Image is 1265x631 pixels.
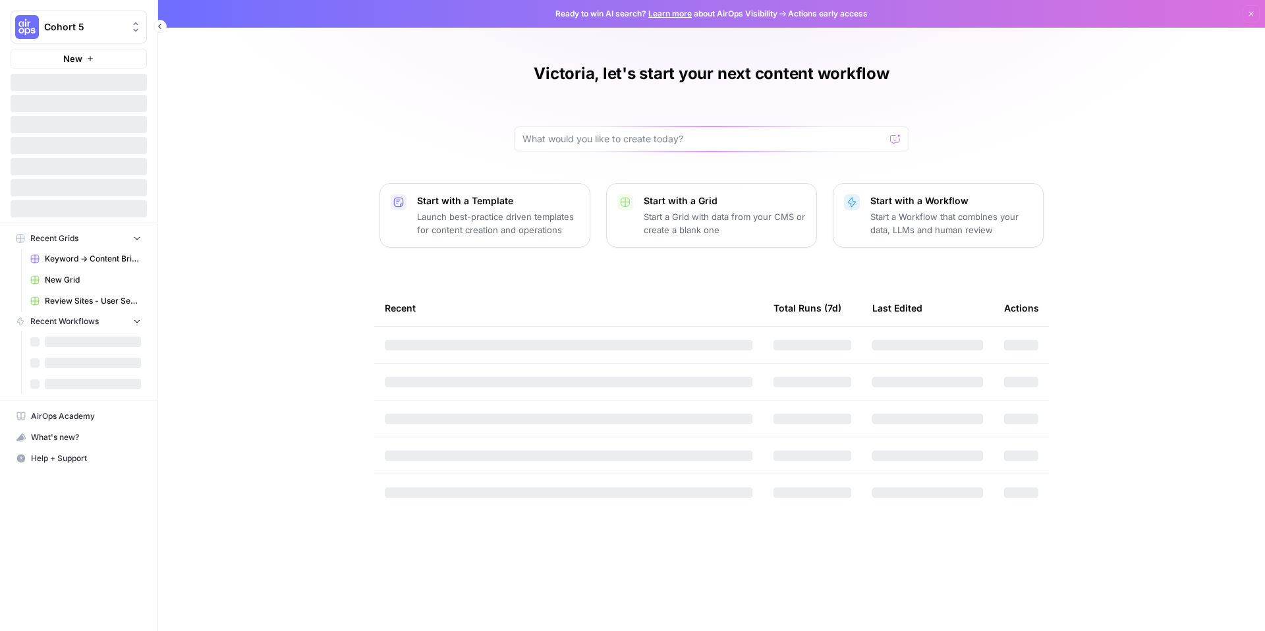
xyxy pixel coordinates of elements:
span: Ready to win AI search? about AirOps Visibility [555,8,777,20]
span: Actions early access [788,8,868,20]
div: Recent [385,290,752,326]
span: New [63,52,82,65]
button: Recent Grids [11,229,147,248]
div: Actions [1004,290,1039,326]
a: Learn more [648,9,692,18]
img: Cohort 5 Logo [15,15,39,39]
p: Start with a Grid [644,194,806,207]
p: Launch best-practice driven templates for content creation and operations [417,210,579,236]
a: Review Sites - User Sentiment Analysis & Content Refresh [24,290,147,312]
p: Start with a Template [417,194,579,207]
div: Last Edited [872,290,922,326]
p: Start a Workflow that combines your data, LLMs and human review [870,210,1032,236]
button: Workspace: Cohort 5 [11,11,147,43]
p: Start with a Workflow [870,194,1032,207]
button: Start with a WorkflowStart a Workflow that combines your data, LLMs and human review [833,183,1044,248]
button: New [11,49,147,69]
p: Start a Grid with data from your CMS or create a blank one [644,210,806,236]
button: Help + Support [11,448,147,469]
a: AirOps Academy [11,406,147,427]
input: What would you like to create today? [522,132,885,146]
button: Recent Workflows [11,312,147,331]
span: Keyword -> Content Brief -> Article ([PERSON_NAME]) [45,253,141,265]
span: Cohort 5 [44,20,124,34]
div: Total Runs (7d) [773,290,841,326]
span: Help + Support [31,453,141,464]
a: Keyword -> Content Brief -> Article ([PERSON_NAME]) [24,248,147,269]
span: AirOps Academy [31,410,141,422]
h1: Victoria, let's start your next content workflow [534,63,889,84]
span: Recent Grids [30,233,78,244]
a: New Grid [24,269,147,290]
span: New Grid [45,274,141,286]
button: Start with a GridStart a Grid with data from your CMS or create a blank one [606,183,817,248]
button: Start with a TemplateLaunch best-practice driven templates for content creation and operations [379,183,590,248]
div: What's new? [11,427,146,447]
button: What's new? [11,427,147,448]
span: Review Sites - User Sentiment Analysis & Content Refresh [45,295,141,307]
span: Recent Workflows [30,315,99,327]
